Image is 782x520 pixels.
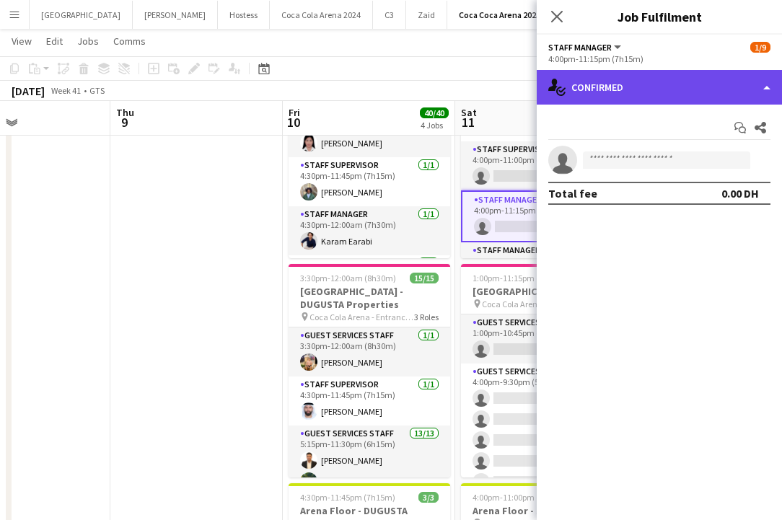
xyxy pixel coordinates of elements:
button: [PERSON_NAME] [133,1,218,29]
app-job-card: 1:00pm-11:15pm (10h15m)0/19[GEOGRAPHIC_DATA] - SB19 Coca Cola Arena - Entrance F6 RolesGuest Serv... [461,264,623,477]
div: GTS [89,85,105,96]
span: 9 [114,114,134,131]
button: [GEOGRAPHIC_DATA] [30,1,133,29]
app-job-card: 8:00am-11:15pm (15h15m)1/9Main Foyer - SB19 Coca Cola Arena - Entrance F7 Roles8:00am-8:00pm (12h... [461,45,623,258]
span: Fri [289,106,300,119]
div: 4 Jobs [421,120,448,131]
span: 3 Roles [414,312,439,322]
button: Staff Manager [548,42,623,53]
app-card-role: Staff Manager1/14:30pm-12:00am (7h30m)Karam Earabi [289,206,450,255]
a: Edit [40,32,69,50]
span: Coca Cola Arena - Entrance F [309,312,414,322]
span: 4:00pm-11:00pm (7h) [473,492,551,503]
span: Comms [113,35,146,48]
span: Thu [116,106,134,119]
span: Coca Cola Arena - Entrance F [482,299,586,309]
app-card-role: Guest Services Staff39A0/54:00pm-9:30pm (5h30m) [461,363,623,496]
app-card-role: Staff Manager1A0/14:00pm-11:15pm (7h15m) [461,190,623,242]
button: Zaid [406,1,447,29]
span: Jobs [77,35,99,48]
span: Week 41 [48,85,84,96]
span: 10 [286,114,300,131]
div: [DATE] [12,84,45,98]
span: 15/15 [410,273,439,283]
button: Coca Cola Arena 2024 [270,1,373,29]
span: 4:30pm-11:45pm (7h15m) [300,492,395,503]
span: 3/3 [418,492,439,503]
button: C3 [373,1,406,29]
span: 1:00pm-11:15pm (10h15m) [473,273,572,283]
span: 40/40 [420,107,449,118]
div: 0.00 DH [721,186,759,200]
app-card-role: Guest Services Staff1/13:30pm-12:00am (8h30m)[PERSON_NAME] [289,327,450,376]
app-job-card: 8:00am-12:00am (16h) (Sat)7/7Main Foyer - DUGUSTA Properties Coca Cola Arena - Entrance F4 RolesA... [289,45,450,258]
button: Coca Coca Arena 2025 [447,1,553,29]
h3: Job Fulfilment [537,7,782,26]
span: Edit [46,35,63,48]
app-card-role: Staff Supervisor1/14:30pm-11:45pm (7h15m)[PERSON_NAME] [289,376,450,426]
button: Hostess [218,1,270,29]
app-job-card: 3:30pm-12:00am (8h30m) (Sat)15/15[GEOGRAPHIC_DATA] - DUGUSTA Properties Coca Cola Arena - Entranc... [289,264,450,477]
a: Comms [107,32,151,50]
span: Staff Manager [548,42,612,53]
span: 11 [459,114,477,131]
app-card-role: Guest Services Staff4/4 [289,255,450,376]
h3: [GEOGRAPHIC_DATA] - DUGUSTA Properties [289,285,450,311]
a: Jobs [71,32,105,50]
h3: [GEOGRAPHIC_DATA] - SB19 [461,285,623,298]
div: Total fee [548,186,597,200]
span: 3:30pm-12:00am (8h30m) (Sat) [300,273,410,283]
app-card-role: Staff Supervisor5A0/14:00pm-11:00pm (7h) [461,141,623,190]
div: 4:00pm-11:15pm (7h15m) [548,53,770,64]
app-card-role: Staff Manager1A0/15:00pm-11:15pm (6h15m) [461,242,623,291]
span: 1/9 [750,42,770,53]
app-card-role: Staff Supervisor1/14:30pm-11:45pm (7h15m)[PERSON_NAME] [289,157,450,206]
span: View [12,35,32,48]
a: View [6,32,38,50]
span: Sat [461,106,477,119]
div: Confirmed [537,70,782,105]
app-card-role: Guest Services Staff30A0/11:00pm-10:45pm (9h45m) [461,314,623,363]
h3: Arena Floor - SB19 [461,504,623,517]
